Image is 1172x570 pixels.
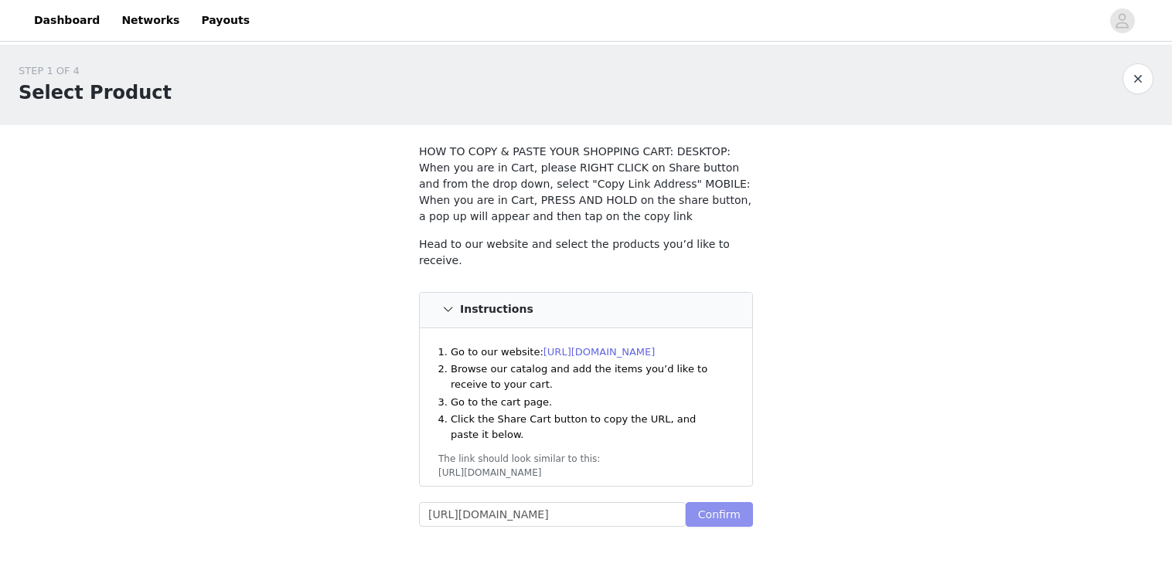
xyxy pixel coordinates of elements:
[419,144,753,225] p: HOW TO COPY & PASTE YOUR SHOPPING CART: DESKTOP: When you are in Cart, please RIGHT CLICK on Shar...
[451,344,726,360] li: Go to our website:
[1115,8,1129,33] div: avatar
[419,502,686,527] input: Checkout URL
[451,361,726,392] li: Browse our catalog and add the items you’d like to receive to your cart.
[543,346,656,358] a: [URL][DOMAIN_NAME]
[451,395,726,410] li: Go to the cart page.
[19,79,172,107] h1: Select Product
[419,236,753,269] p: Head to our website and select the products you’d like to receive.
[686,502,753,527] button: Confirm
[438,466,734,480] div: [URL][DOMAIN_NAME]
[112,3,189,38] a: Networks
[19,63,172,79] div: STEP 1 OF 4
[25,3,109,38] a: Dashboard
[192,3,259,38] a: Payouts
[451,412,726,442] li: Click the Share Cart button to copy the URL, and paste it below.
[460,304,533,316] h4: Instructions
[438,452,734,466] div: The link should look similar to this:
